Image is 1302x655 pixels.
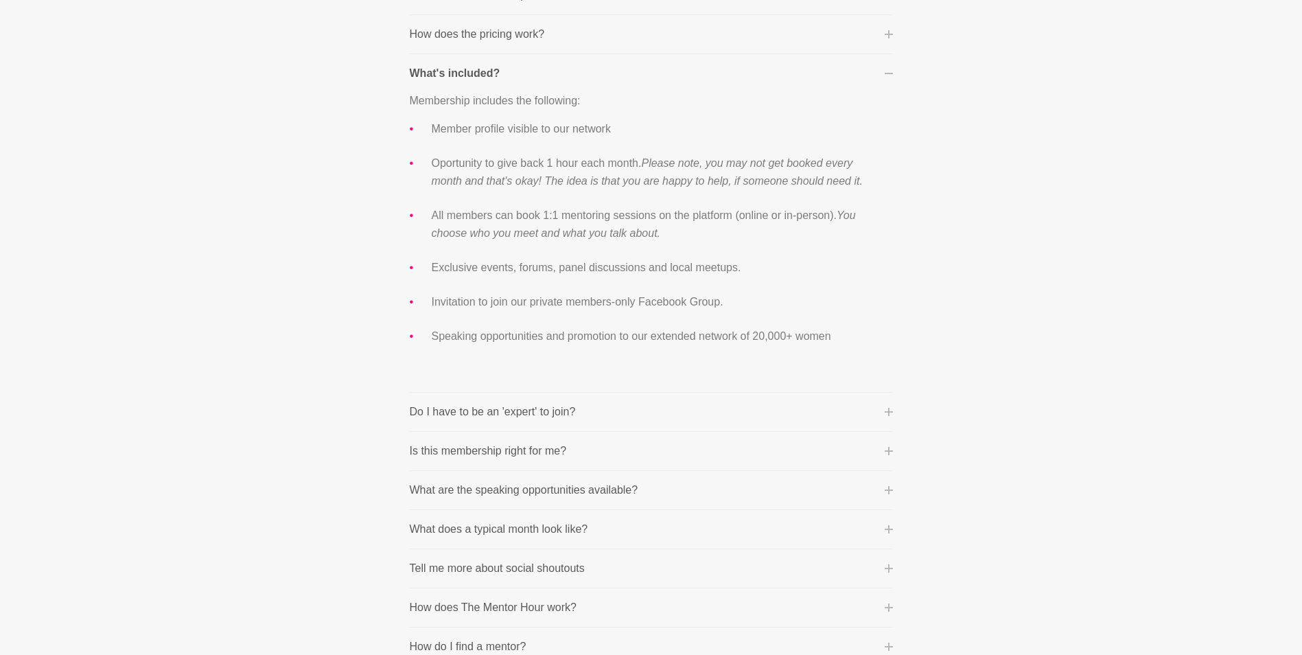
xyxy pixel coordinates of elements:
p: What's included? [410,65,500,82]
button: What are the speaking opportunities available? [410,482,893,498]
button: Is this membership right for me? [410,443,893,459]
button: How does the pricing work? [410,26,893,43]
li: Invitation to join our private members-only Facebook Group. [432,293,871,311]
p: How does The Mentor Hour work? [410,599,577,616]
p: Is this membership right for me? [410,443,567,459]
li: Exclusive events, forums, panel discussions and local meetups. [432,259,871,277]
p: How does the pricing work? [410,26,545,43]
p: Tell me more about social shoutouts [410,560,585,577]
p: How do I find a mentor? [410,639,526,655]
p: What does a typical month look like? [410,521,588,538]
button: What does a typical month look like? [410,521,893,538]
li: Speaking opportunities and promotion to our extended network of 20,000+ women [432,327,871,345]
em: Please note, you may not get booked every month and that's okay! The idea is that you are happy t... [432,157,863,187]
button: How do I find a mentor? [410,639,893,655]
button: Do I have to be an 'expert' to join? [410,404,893,420]
button: Tell me more about social shoutouts [410,560,893,577]
p: What are the speaking opportunities available? [410,482,638,498]
em: You choose who you meet and what you talk about. [432,209,856,239]
button: What's included? [410,65,893,82]
li: Oportunity to give back 1 hour each month. [432,154,871,190]
p: Do I have to be an 'expert' to join? [410,404,576,420]
p: Membership includes the following: [410,93,871,109]
button: How does The Mentor Hour work? [410,599,893,616]
li: Member profile visible to our network [432,120,871,138]
li: All members can book 1:1 mentoring sessions on the platform (online or in-person). [432,207,871,242]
